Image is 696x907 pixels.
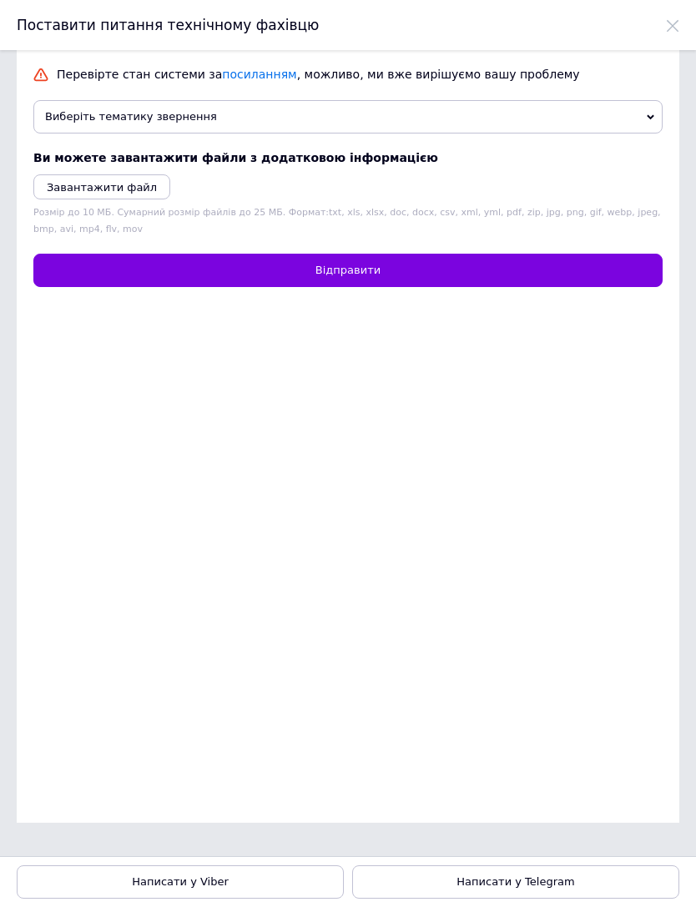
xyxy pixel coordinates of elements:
[315,264,381,276] span: Відправити
[222,68,296,81] a: посиланням
[47,181,157,194] i: Завантажити файл
[352,865,679,899] a: Написати у Telegram
[33,254,663,287] button: Відправити
[17,865,344,899] a: Написати у Viber
[33,151,438,164] span: Ви можете завантажити файли з додатковою інформацією
[456,874,574,890] span: Написати у Telegram
[132,874,229,890] span: Написати у Viber
[33,174,170,199] button: Завантажити файл
[33,207,661,234] span: Розмір до 10 МБ. Сумарний розмір файлів до 25 МБ. Формат: txt, xls, xlsx, doc, docx, csv, xml, ym...
[17,17,319,33] span: Поставити питання технічному фахівцю
[53,63,667,88] div: Перевірте стан системи за , можливо, ми вже вирішуємо вашу проблему
[33,100,663,134] span: Виберіть тематику звернення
